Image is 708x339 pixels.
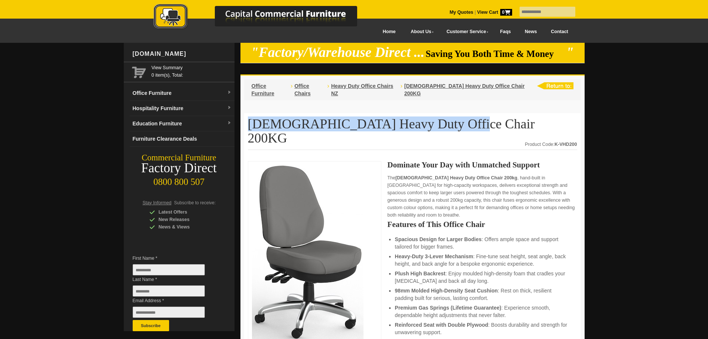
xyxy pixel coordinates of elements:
h1: [DEMOGRAPHIC_DATA] Heavy Duty Office Chair 200KG [248,117,577,150]
li: : Fine-tune seat height, seat angle, back height, and back angle for a bespoke ergonomic experience. [395,253,569,268]
li: : Offers ample space and support tailored for bigger frames. [395,236,569,250]
h2: Features of This Office Chair [387,221,577,228]
a: Office Furniture [252,83,274,96]
strong: Reinforced Seat with Double Plywood [395,322,488,328]
a: Faqs [493,23,518,40]
span: Email Address * [133,297,216,304]
em: "Factory/Warehouse Direct ... [251,45,424,60]
a: Furniture Clearance Deals [130,131,235,147]
span: Subscribe to receive: [174,200,216,205]
a: View Cart0 [476,10,512,15]
input: Last Name * [133,285,205,297]
li: : Boosts durability and strength for unwavering support. [395,321,569,336]
span: Saving You Both Time & Money [426,49,565,59]
li: : Rest on thick, resilient padding built for serious, lasting comfort. [395,287,569,302]
h2: Dominate Your Day with Unmatched Support [387,161,577,169]
strong: View Cart [477,10,512,15]
li: : Experience smooth, dependable height adjustments that never falter. [395,304,569,319]
strong: K-VHD200 [555,142,577,147]
div: New Releases [149,216,220,223]
p: The , hand-built in [GEOGRAPHIC_DATA] for high-capacity workspaces, delivers exceptional strength... [387,174,577,219]
li: › [291,82,292,97]
button: Subscribe [133,320,169,331]
a: About Us [403,23,438,40]
a: Education Furnituredropdown [130,116,235,131]
div: Latest Offers [149,208,220,216]
strong: Heavy-Duty 3-Lever Mechanism [395,253,473,259]
a: Office Furnituredropdown [130,86,235,101]
a: Capital Commercial Furniture Logo [133,4,393,33]
li: : Enjoy moulded high-density foam that cradles your [MEDICAL_DATA] and back all day long. [395,270,569,285]
img: dropdown [227,106,232,110]
a: My Quotes [450,10,473,15]
span: Last Name * [133,276,216,283]
span: First Name * [133,255,216,262]
li: › [327,82,329,97]
a: Heavy Duty Office Chairs NZ [331,83,393,96]
img: dropdown [227,121,232,125]
li: › [400,82,402,97]
img: return to [537,82,573,89]
a: Customer Service [438,23,493,40]
a: News [518,23,544,40]
strong: Spacious Design for Larger Bodies [395,236,481,242]
span: 0 item(s), Total: [152,64,232,78]
div: Factory Direct [124,163,235,173]
input: Email Address * [133,307,205,318]
em: " [566,45,574,60]
span: 0 [500,9,512,16]
strong: [DEMOGRAPHIC_DATA] Heavy Duty Office Chair 200kg [395,175,517,180]
div: [DOMAIN_NAME] [130,43,235,65]
strong: 98mm Molded High-Density Seat Cushion [395,288,498,294]
div: Commercial Furniture [124,153,235,163]
img: Capital Commercial Furniture Logo [133,4,393,31]
strong: Plush High Backrest [395,271,445,276]
div: News & Views [149,223,220,231]
div: 0800 800 507 [124,173,235,187]
a: [DEMOGRAPHIC_DATA] Heavy Duty Office Chair 200KG [404,83,525,96]
span: Stay Informed [143,200,172,205]
img: dropdown [227,90,232,95]
div: Product Code: [525,141,577,148]
a: Hospitality Furnituredropdown [130,101,235,116]
a: Office Chairs [294,83,311,96]
input: First Name * [133,264,205,275]
a: View Summary [152,64,232,71]
strong: Premium Gas Springs (Lifetime Guarantee) [395,305,501,311]
a: Contact [544,23,575,40]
